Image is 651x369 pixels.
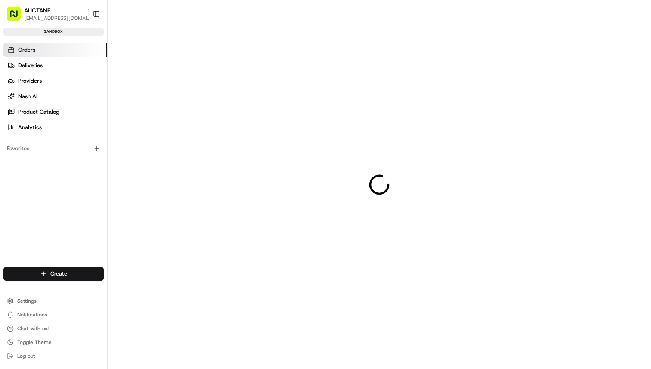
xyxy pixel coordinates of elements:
[3,74,107,88] a: Providers
[3,295,104,307] button: Settings
[18,108,59,116] span: Product Catalog
[3,309,104,321] button: Notifications
[3,90,107,103] a: Nash AI
[18,46,35,54] span: Orders
[3,267,104,281] button: Create
[3,3,89,24] button: AUCTANE [GEOGRAPHIC_DATA] Sp. z o. o.[EMAIL_ADDRESS][DOMAIN_NAME]
[18,77,42,85] span: Providers
[17,353,35,360] span: Log out
[3,28,104,36] div: sandbox
[18,62,43,69] span: Deliveries
[3,336,104,348] button: Toggle Theme
[17,311,47,318] span: Notifications
[18,124,42,131] span: Analytics
[3,350,104,362] button: Log out
[17,325,49,332] span: Chat with us!
[18,93,37,100] span: Nash AI
[50,270,67,278] span: Create
[17,298,37,304] span: Settings
[3,121,107,134] a: Analytics
[3,59,107,72] a: Deliveries
[3,322,104,335] button: Chat with us!
[24,6,84,15] button: AUCTANE [GEOGRAPHIC_DATA] Sp. z o. o.
[3,142,104,155] div: Favorites
[24,15,93,22] button: [EMAIL_ADDRESS][DOMAIN_NAME]
[3,105,107,119] a: Product Catalog
[17,339,52,346] span: Toggle Theme
[3,43,107,57] a: Orders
